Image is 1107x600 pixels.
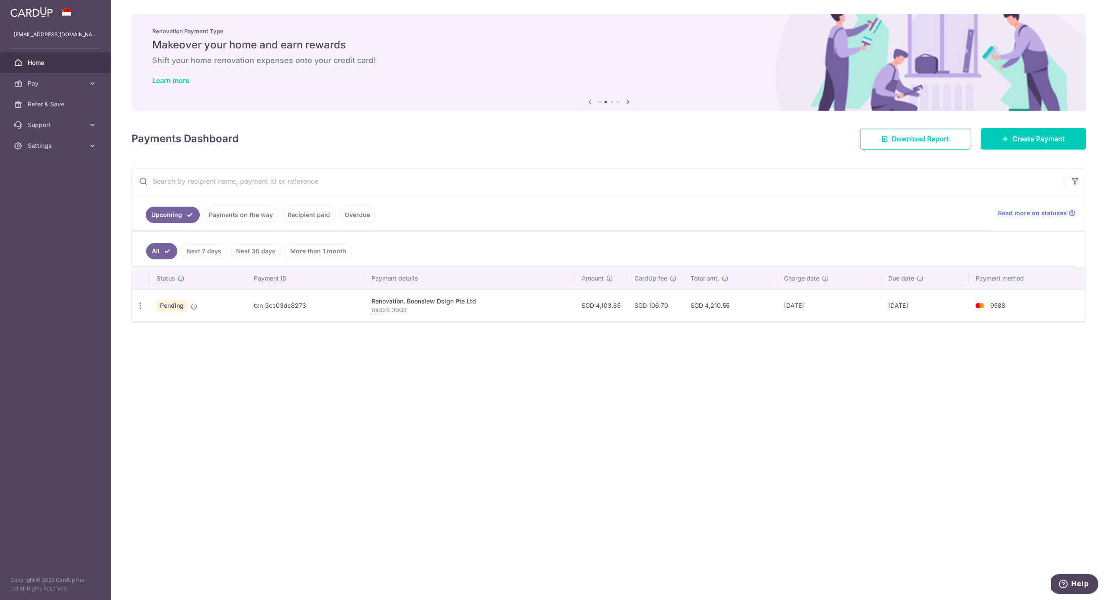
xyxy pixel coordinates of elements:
h4: Payments Dashboard [131,131,239,147]
span: Amount [582,274,604,283]
span: Read more on statuses [998,209,1067,217]
span: Status [157,274,175,283]
span: CardUp fee [634,274,667,283]
a: All [146,243,177,259]
th: Payment method [969,267,1085,290]
span: Pending [157,300,187,312]
span: 9588 [990,302,1005,309]
span: Download Report [892,134,949,144]
span: Total amt. [691,274,719,283]
a: Overdue [339,207,376,223]
img: CardUp [10,7,53,17]
iframe: Opens a widget where you can find more information [1051,574,1098,596]
th: Payment details [365,267,575,290]
a: Read more on statuses [998,209,1075,217]
a: Upcoming [146,207,200,223]
a: Learn more [152,76,189,85]
input: Search by recipient name, payment id or reference [132,167,1065,195]
a: Next 30 days [230,243,281,259]
span: Create Payment [1012,134,1065,144]
span: Settings [28,141,85,150]
th: Payment ID [247,267,364,290]
a: More than 1 month [285,243,352,259]
td: txn_3cc03dc8273 [247,290,364,321]
p: bsd25 0903 [371,306,568,314]
td: [DATE] [881,290,969,321]
img: Renovation banner [131,14,1086,111]
a: Create Payment [981,128,1086,150]
span: Support [28,121,85,129]
a: Recipient paid [282,207,336,223]
span: Home [28,58,85,67]
p: Renovation Payment Type [152,28,1065,35]
span: Due date [888,274,914,283]
a: Next 7 days [181,243,227,259]
span: Refer & Save [28,100,85,109]
div: Renovation. Boonsiew Dsign Pte Ltd [371,297,568,306]
td: SGD 4,210.55 [684,290,777,321]
span: Pay [28,79,85,88]
h5: Makeover your home and earn rewards [152,38,1065,52]
td: SGD 106.70 [627,290,684,321]
td: SGD 4,103.85 [575,290,627,321]
img: Bank Card [971,300,989,311]
p: [EMAIL_ADDRESS][DOMAIN_NAME] [14,30,97,39]
h6: Shift your home renovation expenses onto your credit card! [152,55,1065,66]
a: Payments on the way [203,207,278,223]
span: Charge date [784,274,819,283]
td: [DATE] [777,290,881,321]
a: Download Report [860,128,970,150]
